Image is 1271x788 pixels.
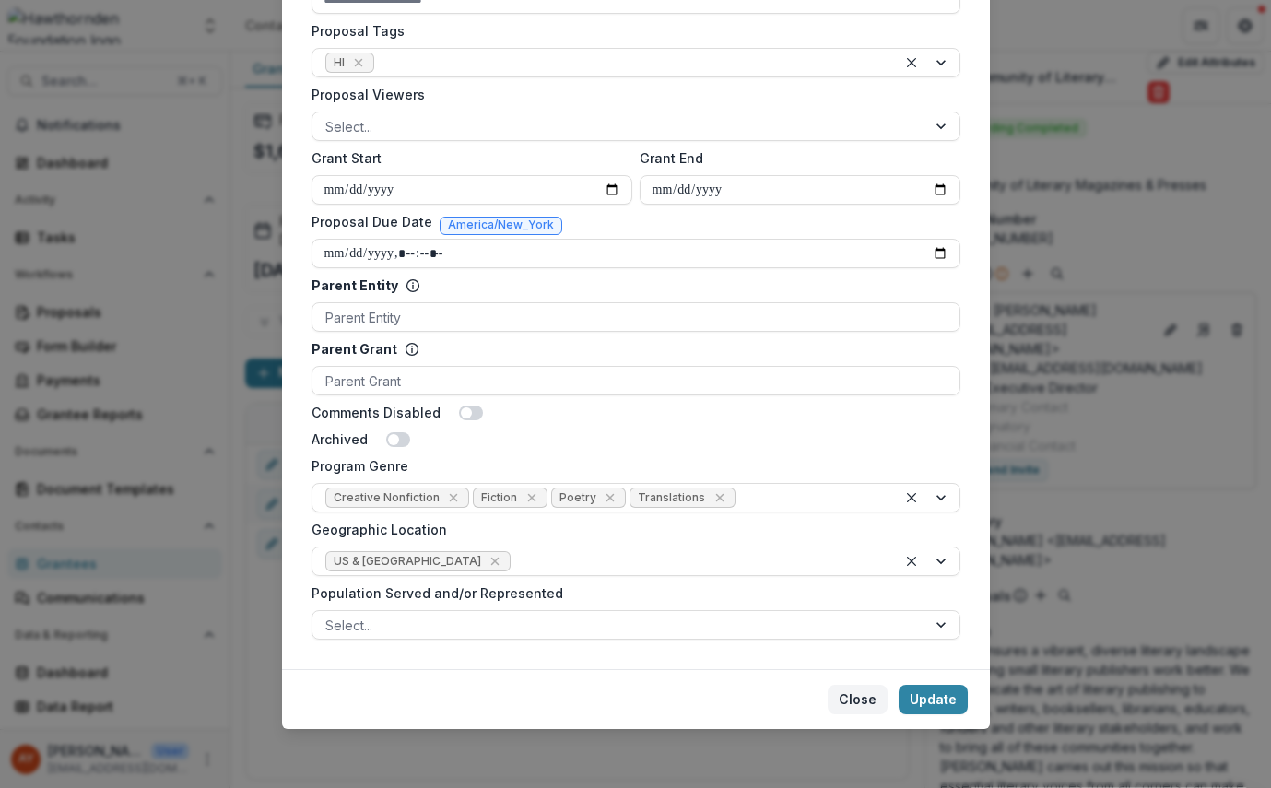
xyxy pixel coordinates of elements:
[334,56,345,69] span: HI
[444,488,463,507] div: Remove Creative Nonfiction
[349,53,368,72] div: Remove HI
[312,583,949,603] label: Population Served and/or Represented
[601,488,619,507] div: Remove Poetry
[711,488,729,507] div: Remove Translations
[312,276,398,295] p: Parent Entity
[312,148,621,168] label: Grant Start
[481,491,517,504] span: Fiction
[312,85,949,104] label: Proposal Viewers
[448,218,554,231] span: America/New_York
[523,488,541,507] div: Remove Fiction
[334,491,440,504] span: Creative Nonfiction
[312,456,949,476] label: Program Genre
[312,212,432,231] label: Proposal Due Date
[312,429,368,449] label: Archived
[900,52,923,74] div: Clear selected options
[334,555,481,568] span: US & [GEOGRAPHIC_DATA]
[312,403,441,422] label: Comments Disabled
[900,550,923,572] div: Clear selected options
[899,685,968,714] button: Update
[559,491,596,504] span: Poetry
[312,339,397,359] p: Parent Grant
[312,520,949,539] label: Geographic Location
[638,491,705,504] span: Translations
[640,148,949,168] label: Grant End
[312,21,949,41] label: Proposal Tags
[900,487,923,509] div: Clear selected options
[828,685,888,714] button: Close
[486,552,504,570] div: Remove US & Canada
